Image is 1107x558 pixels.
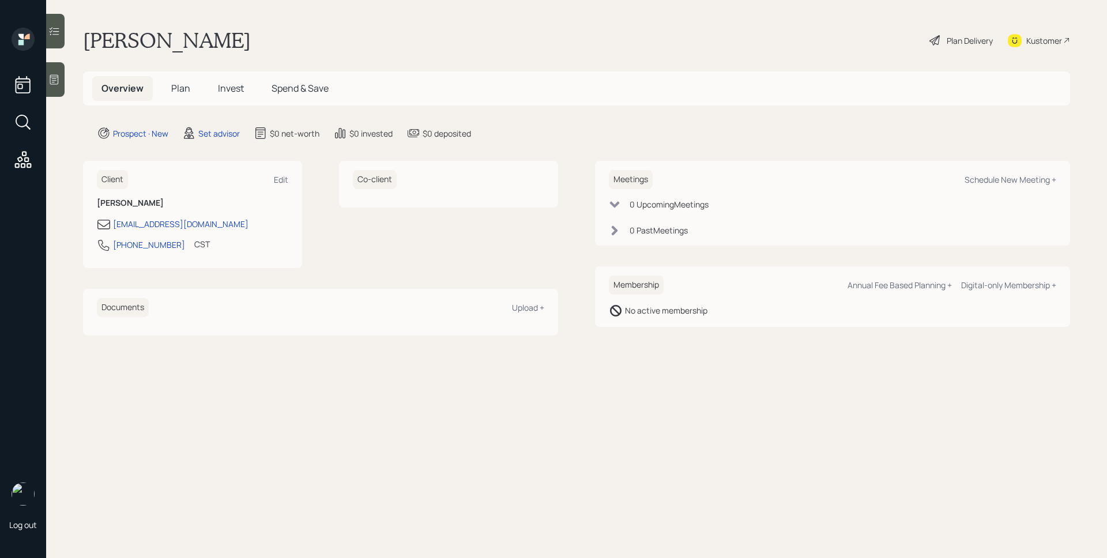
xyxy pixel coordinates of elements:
div: CST [194,238,210,250]
div: Set advisor [198,127,240,139]
div: Digital-only Membership + [961,280,1056,291]
div: $0 deposited [423,127,471,139]
h6: Membership [609,276,664,295]
div: No active membership [625,304,707,316]
div: Upload + [512,302,544,313]
div: Edit [274,174,288,185]
div: Plan Delivery [947,35,993,47]
img: james-distasi-headshot.png [12,482,35,506]
h6: Meetings [609,170,653,189]
h6: [PERSON_NAME] [97,198,288,208]
div: 0 Past Meeting s [630,224,688,236]
h6: Client [97,170,128,189]
div: $0 net-worth [270,127,319,139]
h6: Documents [97,298,149,317]
span: Plan [171,82,190,95]
h6: Co-client [353,170,397,189]
span: Spend & Save [272,82,329,95]
div: Prospect · New [113,127,168,139]
h1: [PERSON_NAME] [83,28,251,53]
div: 0 Upcoming Meeting s [630,198,709,210]
div: $0 invested [349,127,393,139]
div: Log out [9,519,37,530]
div: [EMAIL_ADDRESS][DOMAIN_NAME] [113,218,248,230]
div: [PHONE_NUMBER] [113,239,185,251]
span: Invest [218,82,244,95]
div: Kustomer [1026,35,1062,47]
span: Overview [101,82,144,95]
div: Annual Fee Based Planning + [848,280,952,291]
div: Schedule New Meeting + [965,174,1056,185]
